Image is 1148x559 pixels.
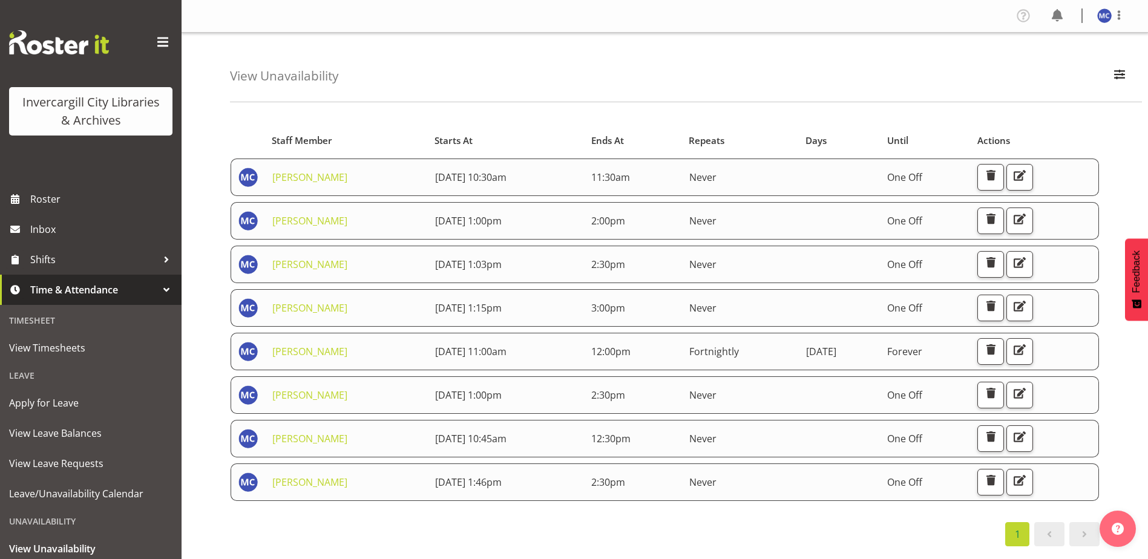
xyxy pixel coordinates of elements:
[806,345,836,358] span: [DATE]
[977,208,1004,234] button: Delete Unavailability
[689,214,717,227] span: Never
[591,214,625,227] span: 2:00pm
[1107,63,1132,90] button: Filter Employees
[689,345,739,358] span: Fortnightly
[272,476,347,489] a: [PERSON_NAME]
[435,345,507,358] span: [DATE] 11:00am
[30,190,175,208] span: Roster
[887,301,922,315] span: One Off
[689,432,717,445] span: Never
[1006,382,1033,408] button: Edit Unavailability
[591,476,625,489] span: 2:30pm
[9,485,172,503] span: Leave/Unavailability Calendar
[238,472,258,492] img: maria-catu11656.jpg
[689,171,717,184] span: Never
[272,388,347,402] a: [PERSON_NAME]
[689,258,717,271] span: Never
[9,30,109,54] img: Rosterit website logo
[977,295,1004,321] button: Delete Unavailability
[1125,238,1148,321] button: Feedback - Show survey
[9,540,172,558] span: View Unavailability
[3,363,179,388] div: Leave
[977,469,1004,495] button: Delete Unavailability
[272,258,347,271] a: [PERSON_NAME]
[3,479,179,509] a: Leave/Unavailability Calendar
[689,134,724,148] span: Repeats
[1006,164,1033,191] button: Edit Unavailability
[689,301,717,315] span: Never
[1112,523,1124,535] img: help-xxl-2.png
[435,258,502,271] span: [DATE] 1:03pm
[30,220,175,238] span: Inbox
[887,258,922,271] span: One Off
[887,214,922,227] span: One Off
[435,301,502,315] span: [DATE] 1:15pm
[238,342,258,361] img: maria-catu11656.jpg
[591,134,624,148] span: Ends At
[977,164,1004,191] button: Delete Unavailability
[1131,250,1142,293] span: Feedback
[238,429,258,448] img: maria-catu11656.jpg
[3,448,179,479] a: View Leave Requests
[591,345,631,358] span: 12:00pm
[1006,208,1033,234] button: Edit Unavailability
[435,134,473,148] span: Starts At
[435,388,502,402] span: [DATE] 1:00pm
[977,382,1004,408] button: Delete Unavailability
[272,345,347,358] a: [PERSON_NAME]
[3,308,179,333] div: Timesheet
[591,171,630,184] span: 11:30am
[1006,469,1033,495] button: Edit Unavailability
[435,171,507,184] span: [DATE] 10:30am
[977,425,1004,452] button: Delete Unavailability
[9,454,172,472] span: View Leave Requests
[9,394,172,412] span: Apply for Leave
[272,432,347,445] a: [PERSON_NAME]
[435,432,507,445] span: [DATE] 10:45am
[272,301,347,315] a: [PERSON_NAME]
[238,211,258,230] img: maria-catu11656.jpg
[1006,338,1033,365] button: Edit Unavailability
[977,338,1004,365] button: Delete Unavailability
[689,388,717,402] span: Never
[689,476,717,489] span: Never
[591,388,625,402] span: 2:30pm
[238,385,258,405] img: maria-catu11656.jpg
[887,134,908,148] span: Until
[887,388,922,402] span: One Off
[887,476,922,489] span: One Off
[977,134,1010,148] span: Actions
[435,214,502,227] span: [DATE] 1:00pm
[272,214,347,227] a: [PERSON_NAME]
[3,418,179,448] a: View Leave Balances
[3,388,179,418] a: Apply for Leave
[9,339,172,357] span: View Timesheets
[591,432,631,445] span: 12:30pm
[238,168,258,187] img: maria-catu11656.jpg
[9,424,172,442] span: View Leave Balances
[238,298,258,318] img: maria-catu11656.jpg
[805,134,827,148] span: Days
[30,281,157,299] span: Time & Attendance
[887,171,922,184] span: One Off
[591,258,625,271] span: 2:30pm
[1006,295,1033,321] button: Edit Unavailability
[21,93,160,129] div: Invercargill City Libraries & Archives
[435,476,502,489] span: [DATE] 1:46pm
[591,301,625,315] span: 3:00pm
[272,134,332,148] span: Staff Member
[30,250,157,269] span: Shifts
[887,345,922,358] span: Forever
[272,171,347,184] a: [PERSON_NAME]
[238,255,258,274] img: maria-catu11656.jpg
[887,432,922,445] span: One Off
[3,333,179,363] a: View Timesheets
[3,509,179,534] div: Unavailability
[1097,8,1112,23] img: maria-catu11656.jpg
[977,251,1004,278] button: Delete Unavailability
[230,69,338,83] h4: View Unavailability
[1006,425,1033,452] button: Edit Unavailability
[1006,251,1033,278] button: Edit Unavailability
